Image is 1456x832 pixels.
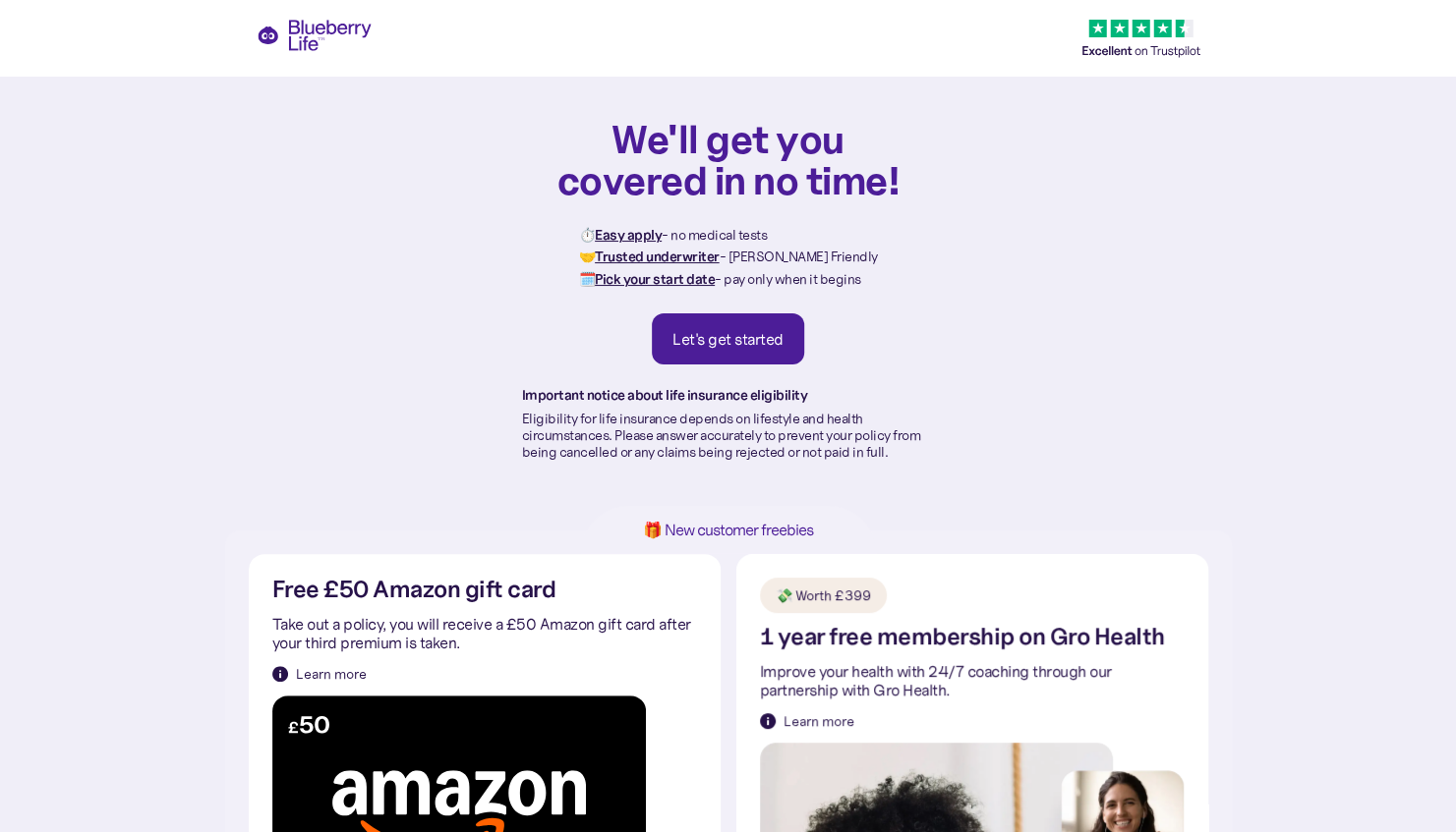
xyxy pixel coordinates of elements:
h2: Free £50 Amazon gift card [272,578,556,602]
h2: 1 year free membership on Gro Health [760,625,1165,649]
a: Let's get started [652,313,804,364]
strong: Pick your start date [595,270,715,288]
a: Learn more [760,711,854,731]
strong: Important notice about life insurance eligibility [522,386,808,404]
a: Learn more [272,664,367,684]
h1: We'll get you covered in no time! [556,118,901,200]
strong: Easy apply [595,226,662,244]
p: Improve your health with 24/7 coaching through our partnership with Gro Health. [760,662,1185,699]
h1: 🎁 New customer freebies [612,522,844,538]
div: Let's get started [672,329,784,349]
div: 💸 Worth £399 [776,585,871,605]
p: Eligibility for life insurance depends on lifestyle and health circumstances. Please answer accur... [522,411,935,460]
p: ⏱️ - no medical tests 🤝 - [PERSON_NAME] Friendly 🗓️ - pay only when it begins [579,224,878,290]
div: Learn more [784,711,854,731]
div: Learn more [296,664,367,684]
strong: Trusted underwriter [595,248,720,265]
p: Take out a policy, you will receive a £50 Amazon gift card after your third premium is taken. [272,615,697,652]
